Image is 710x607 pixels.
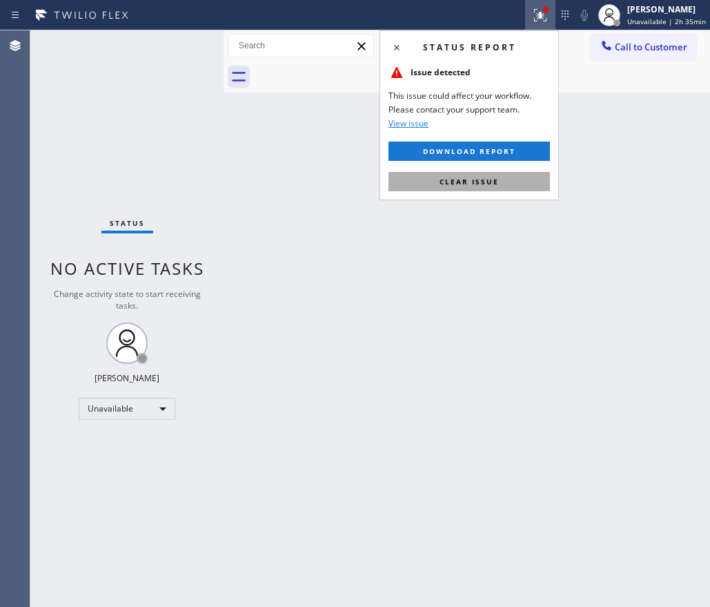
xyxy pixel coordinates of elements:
input: Search [228,35,373,57]
button: Call to Customer [591,34,696,60]
span: Unavailable | 2h 35min [627,17,706,26]
span: No active tasks [50,257,204,280]
div: [PERSON_NAME] [627,3,706,15]
div: [PERSON_NAME] [95,372,159,384]
span: Call to Customer [615,41,687,53]
span: Change activity state to start receiving tasks. [54,288,201,311]
div: Unavailable [79,398,175,420]
span: Status [110,218,145,228]
button: Mute [575,6,594,25]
